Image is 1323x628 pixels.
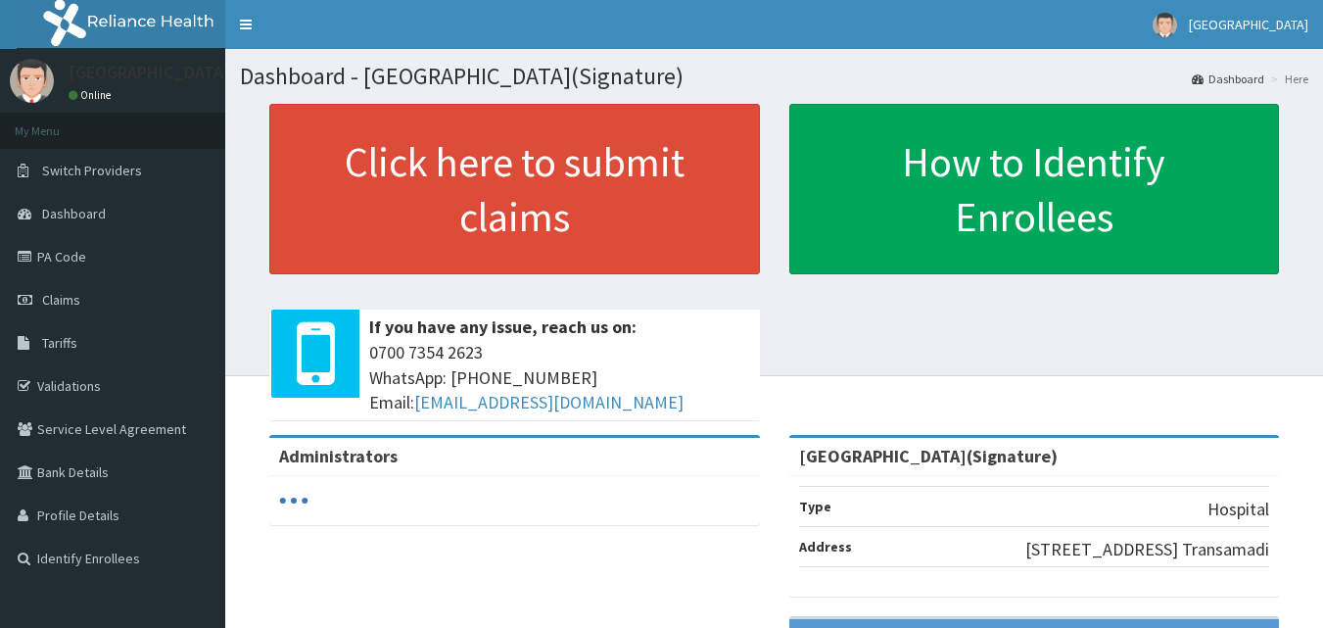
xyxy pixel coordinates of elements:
[42,334,77,352] span: Tariffs
[369,340,750,415] span: 0700 7354 2623 WhatsApp: [PHONE_NUMBER] Email:
[1189,16,1308,33] span: [GEOGRAPHIC_DATA]
[69,64,230,81] p: [GEOGRAPHIC_DATA]
[10,59,54,103] img: User Image
[799,538,852,556] b: Address
[42,205,106,222] span: Dashboard
[414,391,684,413] a: [EMAIL_ADDRESS][DOMAIN_NAME]
[240,64,1308,89] h1: Dashboard - [GEOGRAPHIC_DATA](Signature)
[279,486,308,515] svg: audio-loading
[369,315,637,338] b: If you have any issue, reach us on:
[799,445,1058,467] strong: [GEOGRAPHIC_DATA](Signature)
[1153,13,1177,37] img: User Image
[799,498,831,515] b: Type
[1025,537,1269,562] p: [STREET_ADDRESS] Transamadi
[269,104,760,274] a: Click here to submit claims
[1266,71,1308,87] li: Here
[42,162,142,179] span: Switch Providers
[1207,497,1269,522] p: Hospital
[42,291,80,309] span: Claims
[789,104,1280,274] a: How to Identify Enrollees
[69,88,116,102] a: Online
[279,445,398,467] b: Administrators
[1192,71,1264,87] a: Dashboard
